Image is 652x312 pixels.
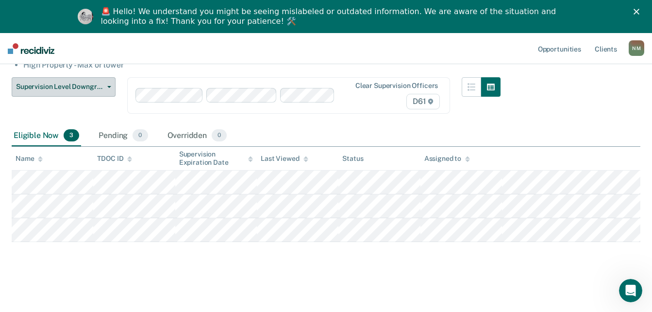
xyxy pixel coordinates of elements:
button: NM [629,40,644,56]
span: 0 [212,129,227,142]
a: Opportunities [536,33,583,64]
span: 0 [133,129,148,142]
div: N M [629,40,644,56]
div: Supervision Expiration Date [179,150,253,167]
div: Overridden0 [166,125,229,147]
div: Eligible Now3 [12,125,81,147]
button: Supervision Level Downgrade [12,77,116,97]
span: 3 [64,129,79,142]
img: Profile image for Kim [78,9,93,24]
li: High Property - Max or lower [23,60,501,69]
span: D61 [406,94,440,109]
span: Supervision Level Downgrade [16,83,103,91]
div: Pending0 [97,125,150,147]
div: Name [16,155,43,163]
div: Assigned to [424,155,470,163]
a: Clients [593,33,619,64]
iframe: Intercom live chat [619,279,642,302]
div: TDOC ID [97,155,132,163]
div: Close [634,9,643,15]
div: Status [342,155,363,163]
div: Clear supervision officers [355,82,438,90]
img: Recidiviz [8,43,54,54]
div: 🚨 Hello! We understand you might be seeing mislabeled or outdated information. We are aware of th... [101,7,559,26]
div: Last Viewed [261,155,308,163]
